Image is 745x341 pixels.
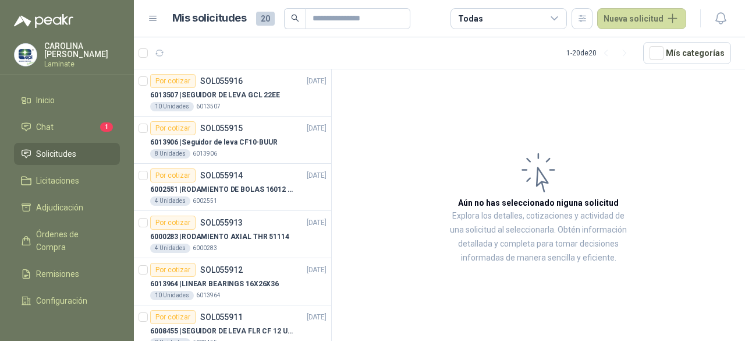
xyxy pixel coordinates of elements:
span: Configuración [36,294,87,307]
p: 6008455 | SEGUIDOR DE LEVA FLR CF 12 UUA EH8 [150,326,295,337]
p: 6000283 | RODAMIENTO AXIAL THR 51114 [150,231,289,242]
a: Por cotizarSOL055916[DATE] 6013507 |SEGUIDOR DE LEVA GCL 22EE10 Unidades6013507 [134,69,331,117]
div: Por cotizar [150,121,196,135]
p: [DATE] [307,123,327,134]
span: Inicio [36,94,55,107]
span: Licitaciones [36,174,79,187]
span: Adjudicación [36,201,83,214]
div: 10 Unidades [150,102,194,111]
a: Remisiones [14,263,120,285]
p: 6013507 | SEGUIDOR DE LEVA GCL 22EE [150,90,280,101]
div: Por cotizar [150,74,196,88]
a: Por cotizarSOL055914[DATE] 6002551 |RODAMIENTO DE BOLAS 16012 C34 Unidades6002551 [134,164,331,211]
p: [DATE] [307,76,327,87]
a: Chat1 [14,116,120,138]
span: Órdenes de Compra [36,228,109,254]
h3: Aún no has seleccionado niguna solicitud [458,196,619,209]
h1: Mis solicitudes [172,10,247,27]
p: 6013906 [193,149,217,159]
p: 6013507 [196,102,221,111]
p: Explora los detalles, cotizaciones y actividad de una solicitud al seleccionarla. Obtén informaci... [448,209,629,265]
p: SOL055913 [200,219,243,227]
a: Licitaciones [14,170,120,192]
div: 8 Unidades [150,149,190,159]
div: 10 Unidades [150,291,194,300]
p: [DATE] [307,217,327,228]
a: Configuración [14,290,120,312]
a: Solicitudes [14,143,120,165]
p: Laminate [44,61,120,68]
p: SOL055912 [200,266,243,274]
p: 6013906 | Seguidor de leva CF10-BUUR [150,137,278,148]
button: Nueva solicitud [597,8,686,29]
div: 4 Unidades [150,244,190,253]
span: Chat [36,121,54,133]
a: Adjudicación [14,196,120,219]
a: Por cotizarSOL055915[DATE] 6013906 |Seguidor de leva CF10-BUUR8 Unidades6013906 [134,117,331,164]
div: Por cotizar [150,168,196,182]
span: 20 [256,12,275,26]
p: 6000283 [193,244,217,253]
div: Por cotizar [150,263,196,277]
div: Todas [458,12,483,25]
p: SOL055914 [200,171,243,180]
div: Por cotizar [150,310,196,324]
p: 6013964 | LINEAR BEARINGS 16X26X36 [150,279,279,290]
a: Inicio [14,89,120,111]
p: [DATE] [307,265,327,276]
a: Por cotizarSOL055913[DATE] 6000283 |RODAMIENTO AXIAL THR 511144 Unidades6000283 [134,211,331,258]
p: SOL055916 [200,77,243,85]
p: CAROLINA [PERSON_NAME] [44,42,120,58]
p: [DATE] [307,170,327,181]
img: Company Logo [15,44,37,66]
span: Remisiones [36,268,79,280]
a: Por cotizarSOL055912[DATE] 6013964 |LINEAR BEARINGS 16X26X3610 Unidades6013964 [134,258,331,305]
span: 1 [100,122,113,132]
div: 1 - 20 de 20 [566,44,634,62]
a: Órdenes de Compra [14,223,120,258]
p: 6002551 | RODAMIENTO DE BOLAS 16012 C3 [150,184,295,195]
p: [DATE] [307,312,327,323]
p: 6002551 [193,196,217,206]
span: search [291,14,299,22]
img: Logo peakr [14,14,73,28]
p: 6013964 [196,291,221,300]
span: Solicitudes [36,147,76,160]
div: Por cotizar [150,216,196,230]
p: SOL055915 [200,124,243,132]
p: SOL055911 [200,313,243,321]
div: 4 Unidades [150,196,190,206]
button: Mís categorías [643,42,731,64]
